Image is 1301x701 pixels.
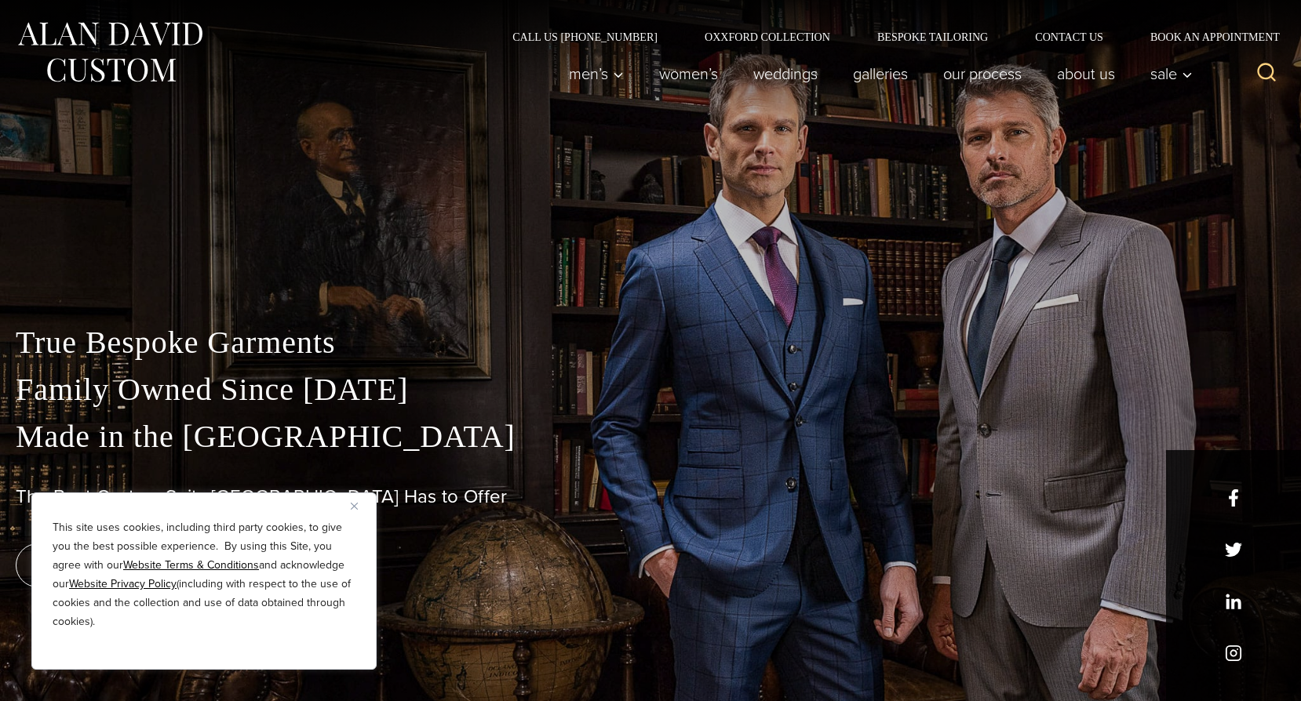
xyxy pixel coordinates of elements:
[854,31,1011,42] a: Bespoke Tailoring
[1127,31,1285,42] a: Book an Appointment
[489,31,1285,42] nav: Secondary Navigation
[351,496,370,515] button: Close
[1011,31,1127,42] a: Contact Us
[53,518,355,631] p: This site uses cookies, including third party cookies, to give you the best possible experience. ...
[569,66,624,82] span: Men’s
[69,576,177,592] a: Website Privacy Policy
[736,58,836,89] a: weddings
[351,503,358,510] img: Close
[926,58,1040,89] a: Our Process
[16,17,204,87] img: Alan David Custom
[16,543,235,587] a: book an appointment
[123,557,259,573] a: Website Terms & Conditions
[552,58,1201,89] nav: Primary Navigation
[642,58,736,89] a: Women’s
[1248,55,1285,93] button: View Search Form
[836,58,926,89] a: Galleries
[1040,58,1133,89] a: About Us
[1150,66,1193,82] span: Sale
[16,319,1285,460] p: True Bespoke Garments Family Owned Since [DATE] Made in the [GEOGRAPHIC_DATA]
[16,485,1285,508] h1: The Best Custom Suits [GEOGRAPHIC_DATA] Has to Offer
[681,31,854,42] a: Oxxford Collection
[489,31,681,42] a: Call Us [PHONE_NUMBER]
